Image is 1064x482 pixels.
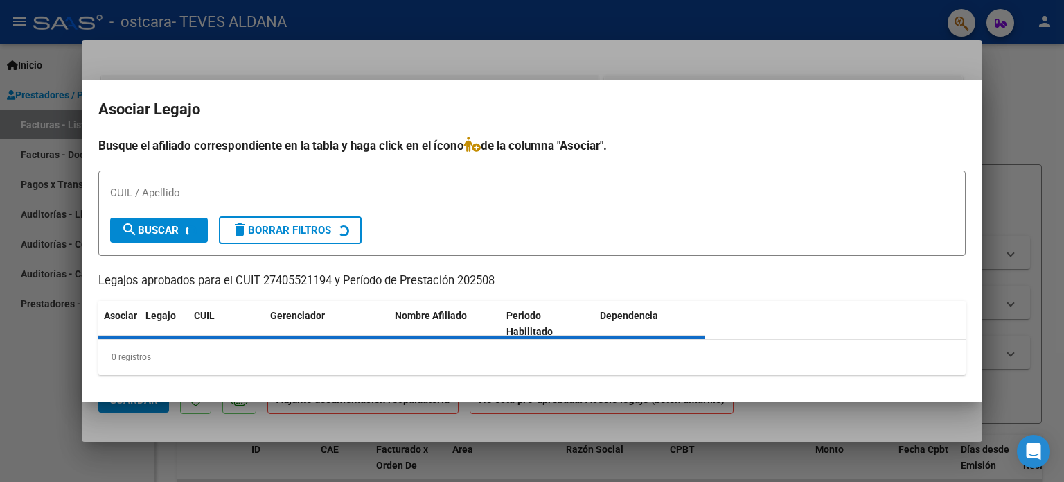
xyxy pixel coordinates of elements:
button: Buscar [110,218,208,243]
datatable-header-cell: Asociar [98,301,140,347]
h2: Asociar Legajo [98,96,966,123]
datatable-header-cell: Periodo Habilitado [501,301,594,347]
span: Asociar [104,310,137,321]
datatable-header-cell: Gerenciador [265,301,389,347]
span: Periodo Habilitado [506,310,553,337]
span: Gerenciador [270,310,325,321]
span: Buscar [121,224,179,236]
datatable-header-cell: Legajo [140,301,188,347]
button: Borrar Filtros [219,216,362,244]
span: Nombre Afiliado [395,310,467,321]
div: 0 registros [98,340,966,375]
mat-icon: search [121,221,138,238]
datatable-header-cell: Dependencia [594,301,706,347]
datatable-header-cell: CUIL [188,301,265,347]
p: Legajos aprobados para el CUIT 27405521194 y Período de Prestación 202508 [98,273,966,290]
span: CUIL [194,310,215,321]
div: Open Intercom Messenger [1017,435,1050,468]
span: Legajo [145,310,176,321]
mat-icon: delete [231,221,248,238]
h4: Busque el afiliado correspondiente en la tabla y haga click en el ícono de la columna "Asociar". [98,137,966,155]
span: Dependencia [600,310,658,321]
span: Borrar Filtros [231,224,331,236]
datatable-header-cell: Nombre Afiliado [389,301,501,347]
